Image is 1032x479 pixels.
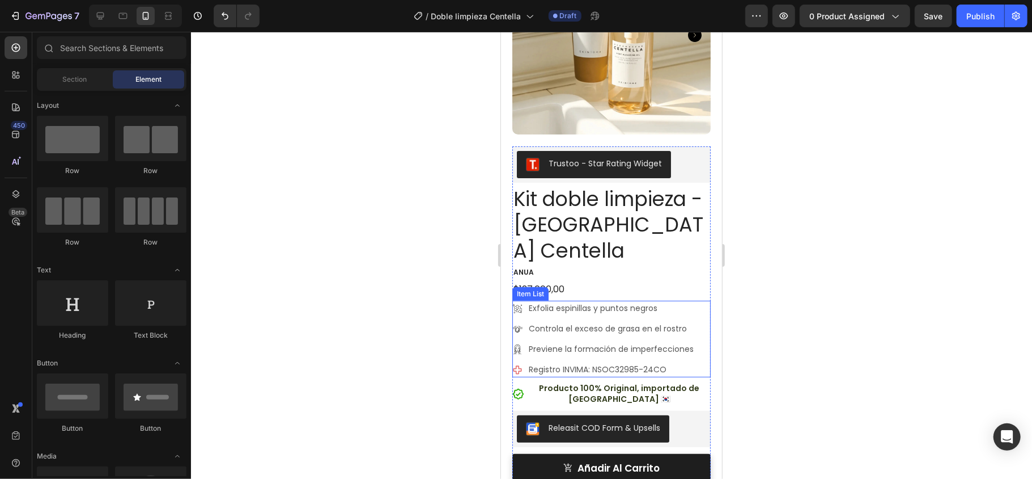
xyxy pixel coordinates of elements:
p: Previene la formación de imperfecciones [28,312,193,323]
span: Layout [37,100,59,111]
button: Publish [957,5,1004,27]
span: Section [63,74,87,85]
span: Media [37,451,57,461]
img: CKKYs5695_ICEAE=.webp [25,390,39,404]
span: Toggle open [168,354,186,372]
p: Exfolia espinillas y puntos negros [28,271,193,283]
div: Open Intercom Messenger [993,423,1021,451]
span: Toggle open [168,96,186,115]
span: Toggle open [168,261,186,279]
div: Row [115,166,186,176]
span: Draft [560,11,577,21]
input: Search Sections & Elements [37,36,186,59]
div: Row [37,166,108,176]
div: Button [115,423,186,434]
span: 0 product assigned [809,10,885,22]
button: Añadir al carrito&nbsp; [11,422,210,451]
button: Save [915,5,952,27]
div: Text Block [115,330,186,341]
div: $127.000,00 [11,251,210,265]
button: Trustoo - Star Rating Widget [16,119,170,146]
img: Trustoo.png [25,126,39,140]
p: Controla el exceso de grasa en el rostro [28,291,193,303]
div: Añadir al carrito [77,430,159,443]
p: 7 [74,9,79,23]
span: Doble limpieza Centella [431,10,521,22]
div: Trustoo - Star Rating Widget [48,126,161,138]
div: Row [115,237,186,247]
button: 7 [5,5,84,27]
p: Registro INVIMA: NSOC32985-24CO [28,332,193,344]
button: 0 product assigned [800,5,910,27]
div: Row [37,237,108,247]
iframe: Design area [501,32,722,479]
span: / [426,10,429,22]
span: Button [37,358,58,368]
p: anua [12,236,209,245]
div: Releasit COD Form & Upsells [48,390,159,402]
div: Publish [966,10,995,22]
div: Button [37,423,108,434]
div: Undo/Redo [214,5,260,27]
span: Text [37,265,51,275]
div: Heading [37,330,108,341]
div: 450 [11,121,27,130]
span: Element [135,74,162,85]
div: Beta [9,208,27,217]
span: Toggle open [168,447,186,465]
div: Item List [14,257,45,267]
h1: Kit doble limpieza - [GEOGRAPHIC_DATA] Centella [11,153,210,233]
p: Producto 100% Original, importado de [GEOGRAPHIC_DATA] 🇰🇷 [28,351,209,372]
button: Releasit COD Form & Upsells [16,384,168,411]
span: Save [924,11,943,21]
